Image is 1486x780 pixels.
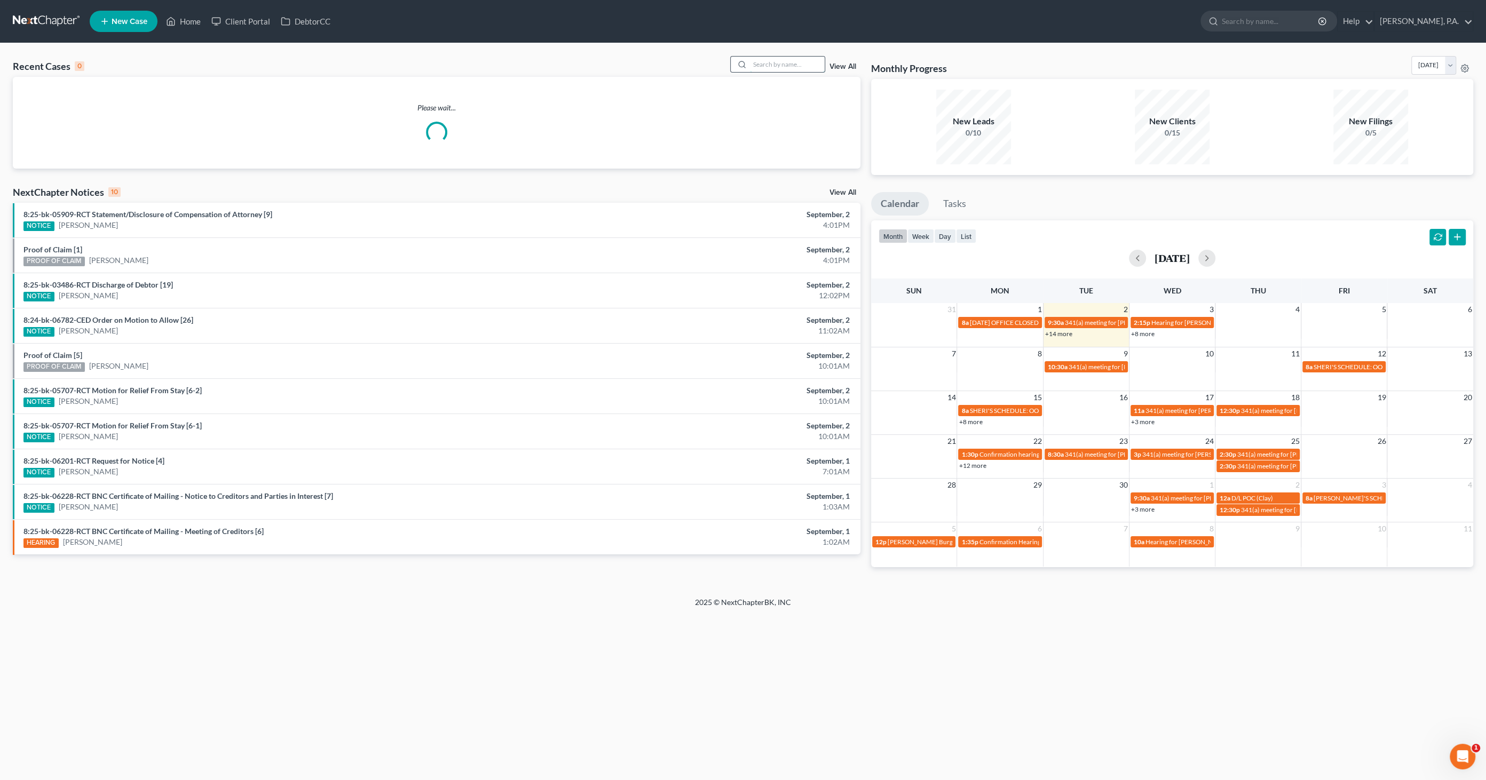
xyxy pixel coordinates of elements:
a: Calendar [871,192,929,216]
span: 10:30a [1048,363,1068,371]
a: [PERSON_NAME] [59,431,118,442]
a: [PERSON_NAME] [89,361,148,371]
span: 29 [1032,479,1043,491]
span: [PERSON_NAME]'S SCHEDULE [1314,494,1402,502]
span: 30 [1118,479,1129,491]
div: New Leads [936,115,1011,128]
span: 3p [1134,450,1141,458]
span: 9:30a [1134,494,1150,502]
span: 24 [1204,435,1215,448]
a: +14 more [1045,330,1072,338]
a: DebtorCC [275,12,336,31]
span: Sat [1424,286,1437,295]
a: [PERSON_NAME] [59,396,118,407]
span: 3 [1208,303,1215,316]
span: 341(a) meeting for [PERSON_NAME] [1237,462,1340,470]
span: 22 [1032,435,1043,448]
span: 7 [950,347,957,360]
a: 8:25-bk-05707-RCT Motion for Relief From Stay [6-2] [23,386,202,395]
div: 1:02AM [581,537,850,547]
div: 10:01AM [581,361,850,371]
span: SHERI'S SCHEDULE: OOO - ALL DAY [969,407,1071,415]
a: Proof of Claim [1] [23,245,82,254]
span: 2:15p [1134,319,1150,327]
a: [PERSON_NAME] [63,537,122,547]
div: September, 2 [581,244,850,255]
span: 1 [1472,744,1480,752]
div: NOTICE [23,327,54,337]
span: 8:30a [1048,450,1064,458]
span: 341(a) meeting for [PERSON_NAME] [1065,450,1168,458]
a: View All [829,63,856,70]
span: 6 [1037,522,1043,535]
div: New Clients [1135,115,1210,128]
a: 8:24-bk-06782-CED Order on Motion to Allow [26] [23,315,193,324]
span: 1:30p [961,450,978,458]
span: 1 [1037,303,1043,316]
iframe: Intercom live chat [1450,744,1475,769]
span: 31 [946,303,957,316]
div: 1:03AM [581,502,850,512]
div: September, 2 [581,385,850,396]
span: 17 [1204,391,1215,404]
span: 2 [1123,303,1129,316]
div: 10:01AM [581,431,850,442]
span: Confirmation Hearing for [PERSON_NAME] II [979,538,1106,546]
span: 13 [1463,347,1473,360]
a: Client Portal [206,12,275,31]
a: Proof of Claim [5] [23,351,82,360]
div: 11:02AM [581,325,850,336]
span: 15 [1032,391,1043,404]
button: month [879,229,907,243]
span: 12:30p [1220,506,1240,514]
div: PROOF OF CLAIM [23,362,85,372]
span: Confirmation hearing for [PERSON_NAME] [979,450,1100,458]
span: 2 [1294,479,1301,491]
input: Search by name... [1222,11,1319,31]
span: 341(a) meeting for [PERSON_NAME] [1241,407,1344,415]
div: 4:01PM [581,220,850,230]
span: Fri [1339,286,1350,295]
span: 8a [961,407,968,415]
a: [PERSON_NAME] [89,255,148,266]
div: 4:01PM [581,255,850,266]
h2: [DATE] [1155,252,1190,264]
div: 0/5 [1333,128,1408,138]
a: +8 more [959,418,982,426]
a: [PERSON_NAME], P.A. [1374,12,1473,31]
a: +8 more [1131,330,1155,338]
span: 8a [961,319,968,327]
span: 10 [1376,522,1387,535]
span: 8 [1208,522,1215,535]
span: 9:30a [1048,319,1064,327]
div: September, 1 [581,456,850,466]
a: +12 more [959,461,986,469]
a: +3 more [1131,418,1155,426]
div: 2025 © NextChapterBK, INC [439,597,1047,616]
span: New Case [112,18,147,26]
a: 8:25-bk-06201-RCT Request for Notice [4] [23,456,164,465]
span: D/L POC (Clay) [1231,494,1273,502]
div: September, 1 [581,491,850,502]
div: HEARING [23,538,59,548]
div: 7:01AM [581,466,850,477]
span: 341(a) meeting for [PERSON_NAME] [1069,363,1172,371]
a: [PERSON_NAME] [59,466,118,477]
div: NOTICE [23,221,54,231]
span: 19 [1376,391,1387,404]
div: 0/15 [1135,128,1210,138]
div: 0/10 [936,128,1011,138]
button: list [956,229,976,243]
span: 12p [875,538,887,546]
span: 12:30p [1220,407,1240,415]
span: 18 [1290,391,1301,404]
span: 23 [1118,435,1129,448]
div: New Filings [1333,115,1408,128]
span: 341(a) meeting for [PERSON_NAME] [1151,494,1254,502]
a: 8:25-bk-03486-RCT Discharge of Debtor [19] [23,280,173,289]
div: 0 [75,61,84,71]
div: September, 2 [581,350,850,361]
a: +3 more [1131,505,1155,513]
span: Thu [1251,286,1266,295]
div: September, 1 [581,526,850,537]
